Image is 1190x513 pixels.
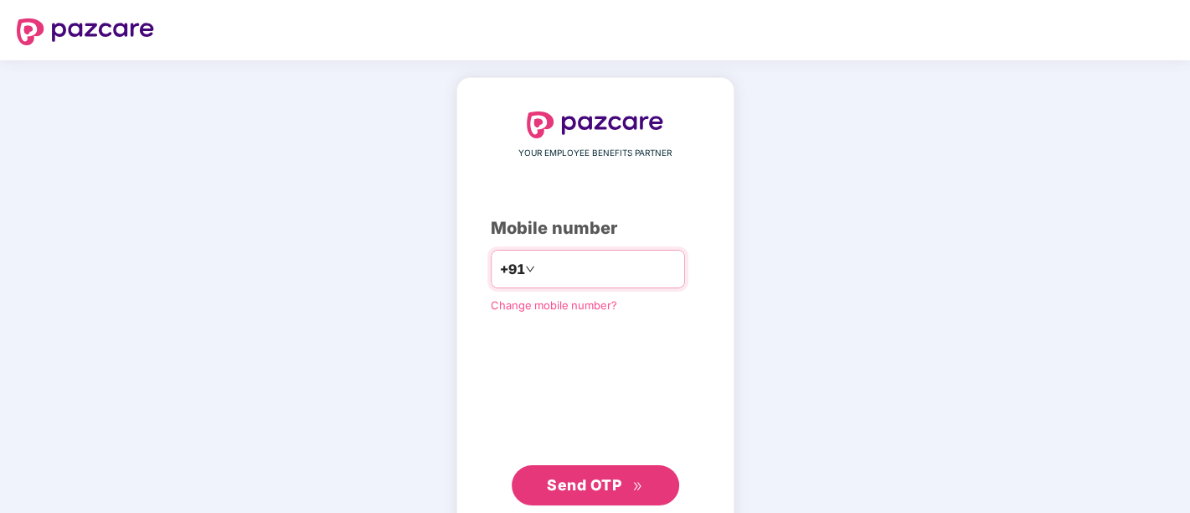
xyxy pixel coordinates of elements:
span: Send OTP [547,476,621,494]
button: Send OTPdouble-right [512,465,679,505]
span: down [525,264,535,274]
img: logo [17,18,154,45]
a: Change mobile number? [491,298,617,312]
span: double-right [632,481,643,492]
img: logo [527,111,664,138]
span: +91 [500,259,525,280]
span: YOUR EMPLOYEE BENEFITS PARTNER [518,147,672,160]
div: Mobile number [491,215,700,241]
